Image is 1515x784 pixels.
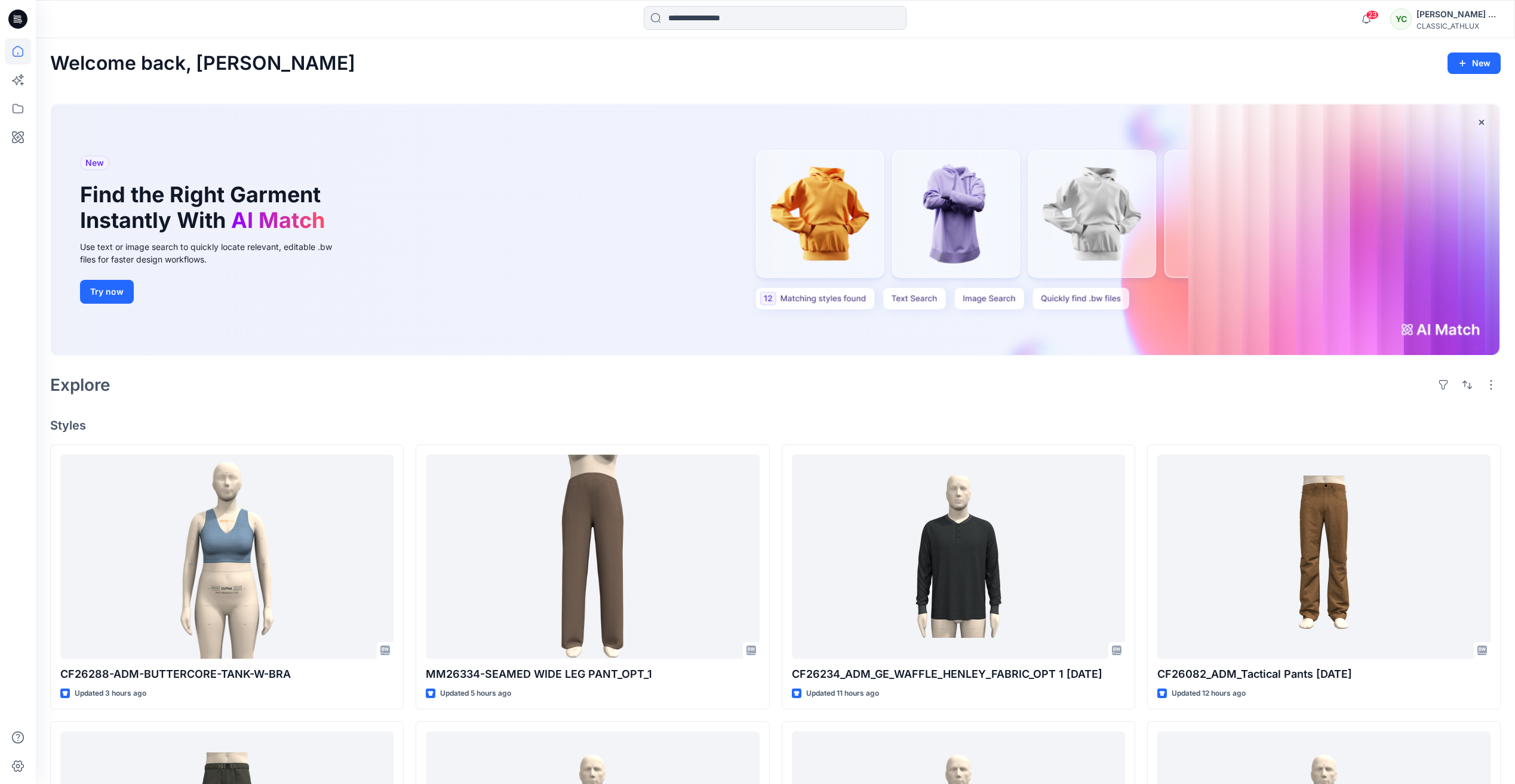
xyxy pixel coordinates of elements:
div: [PERSON_NAME] Cfai [1416,7,1500,21]
p: Updated 5 hours ago [440,687,511,700]
p: CF26288-ADM-BUTTERCORE-TANK-W-BRA [60,666,394,683]
p: Updated 11 hours ago [806,687,879,700]
button: Try now [80,280,134,304]
a: MM26334-SEAMED WIDE LEG PANT_OPT_1 [426,455,759,658]
p: CF26082_ADM_Tactical Pants [DATE] [1157,666,1491,683]
p: CF26234_ADM_GE_WAFFLE_HENLEY_FABRIC_OPT 1 [DATE] [792,666,1125,683]
h1: Find the Right Garment Instantly With [80,182,331,233]
p: MM26334-SEAMED WIDE LEG PANT_OPT_1 [426,666,759,683]
div: CLASSIC_ATHLUX [1416,21,1500,30]
span: New [85,156,104,170]
button: New [1448,53,1501,74]
span: 23 [1366,10,1379,20]
h2: Welcome back, [PERSON_NAME] [50,53,355,75]
p: Updated 3 hours ago [75,687,146,700]
a: CF26288-ADM-BUTTERCORE-TANK-W-BRA [60,455,394,658]
a: CF26082_ADM_Tactical Pants 10OCT25 [1157,455,1491,658]
h2: Explore [50,375,110,394]
div: YC [1390,8,1412,30]
span: AI Match [231,207,325,233]
div: Use text or image search to quickly locate relevant, editable .bw files for faster design workflows. [80,240,349,266]
a: CF26234_ADM_GE_WAFFLE_HENLEY_FABRIC_OPT 1 10OCT25 [792,455,1125,658]
h4: Styles [50,418,1501,433]
p: Updated 12 hours ago [1172,687,1246,700]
